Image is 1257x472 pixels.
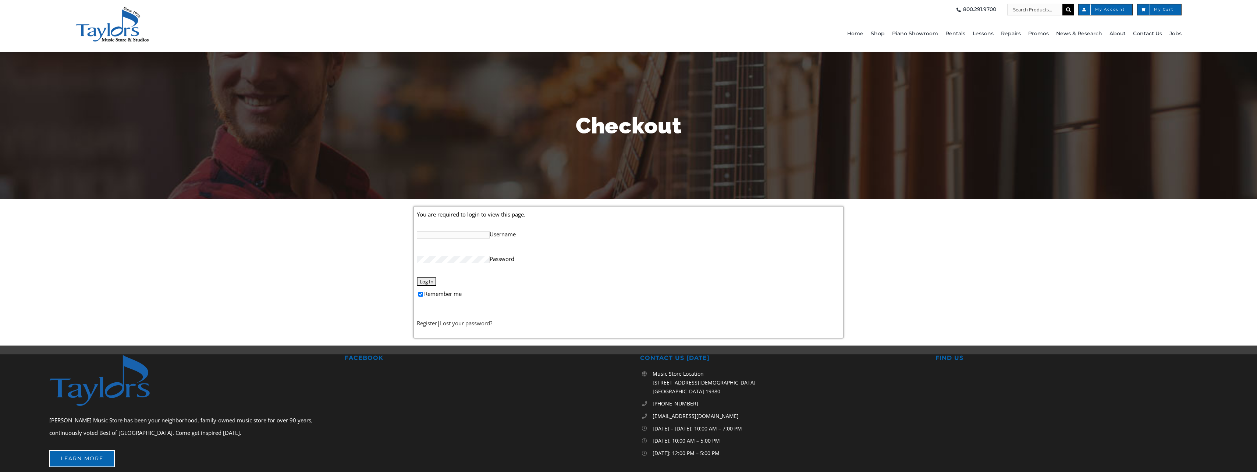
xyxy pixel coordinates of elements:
[1062,4,1074,15] input: Search
[418,292,423,297] input: Remember me
[653,412,739,419] span: [EMAIL_ADDRESS][DOMAIN_NAME]
[973,15,994,52] a: Lessons
[847,15,863,52] a: Home
[417,251,840,267] label: Password
[653,436,912,445] p: [DATE]: 10:00 AM – 5:00 PM
[417,277,436,286] input: Log In
[417,231,490,239] input: Username
[1028,15,1049,52] a: Promos
[640,354,912,362] h2: CONTACT US [DATE]
[1086,8,1125,11] span: My Account
[1078,4,1133,15] a: My Account
[871,15,885,52] a: Shop
[1056,28,1102,40] span: News & Research
[363,4,1182,15] nav: Top Right
[1133,15,1162,52] a: Contact Us
[963,4,996,15] span: 800.291.9700
[1133,28,1162,40] span: Contact Us
[1169,15,1182,52] a: Jobs
[1137,4,1182,15] a: My Cart
[363,15,1182,52] nav: Main Menu
[871,28,885,40] span: Shop
[417,210,840,219] p: You are required to login to view this page.
[417,286,840,301] label: Remember me
[1056,15,1102,52] a: News & Research
[49,450,115,467] a: Learn More
[1001,28,1021,40] span: Repairs
[1028,28,1049,40] span: Promos
[345,354,617,362] h2: FACEBOOK
[1109,15,1126,52] a: About
[945,28,965,40] span: Rentals
[892,28,938,40] span: Piano Showroom
[417,318,840,328] p: |
[417,319,437,327] a: Register
[440,319,492,327] a: Lost your password?
[1169,28,1182,40] span: Jobs
[417,226,840,242] label: Username
[954,4,996,15] a: 800.291.9700
[935,354,1208,362] h2: FIND US
[1109,28,1126,40] span: About
[945,15,965,52] a: Rentals
[1145,8,1173,11] span: My Cart
[413,110,844,141] h1: Checkout
[847,28,863,40] span: Home
[417,256,490,263] input: Password
[653,369,912,396] p: Music Store Location [STREET_ADDRESS][DEMOGRAPHIC_DATA] [GEOGRAPHIC_DATA] 19380
[973,28,994,40] span: Lessons
[653,412,912,421] a: [EMAIL_ADDRESS][DOMAIN_NAME]
[49,416,313,436] span: [PERSON_NAME] Music Store has been your neighborhood, family-owned music store for over 90 years,...
[892,15,938,52] a: Piano Showroom
[61,455,103,462] span: Learn More
[1007,4,1062,15] input: Search Products...
[653,424,912,433] p: [DATE] – [DATE]: 10:00 AM – 7:00 PM
[653,399,912,408] a: [PHONE_NUMBER]
[653,449,912,458] p: [DATE]: 12:00 PM – 5:00 PM
[75,6,149,13] a: taylors-music-store-west-chester
[1001,15,1021,52] a: Repairs
[49,354,165,407] img: footer-logo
